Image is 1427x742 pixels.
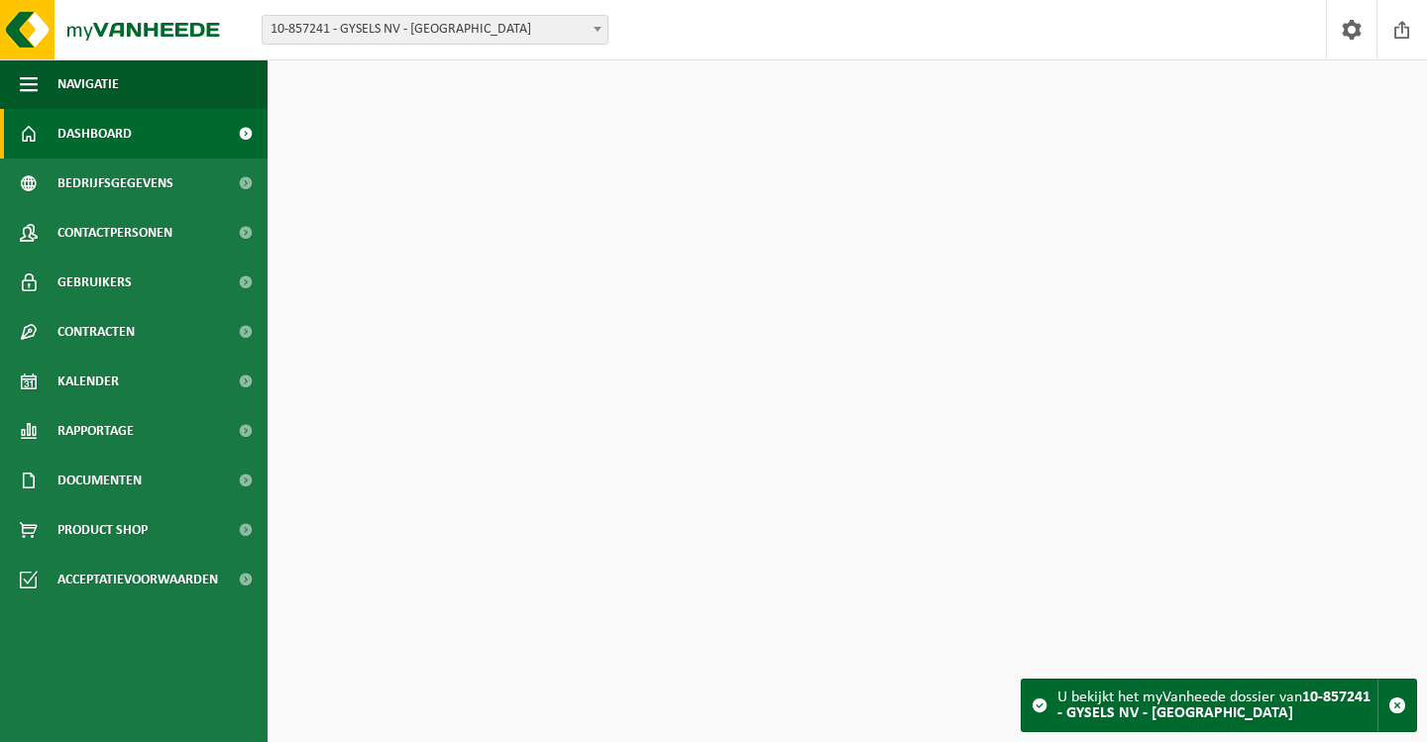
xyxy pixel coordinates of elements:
span: Gebruikers [57,258,132,307]
strong: 10-857241 - GYSELS NV - [GEOGRAPHIC_DATA] [1057,689,1371,721]
span: Acceptatievoorwaarden [57,555,218,604]
span: Contracten [57,307,135,357]
iframe: chat widget [10,698,331,742]
span: Bedrijfsgegevens [57,159,173,208]
span: Contactpersonen [57,208,172,258]
span: 10-857241 - GYSELS NV - VEURNE [263,16,607,44]
span: Product Shop [57,505,148,555]
span: Kalender [57,357,119,406]
span: Dashboard [57,109,132,159]
span: Documenten [57,456,142,505]
div: U bekijkt het myVanheede dossier van [1057,680,1377,731]
span: Navigatie [57,59,119,109]
span: 10-857241 - GYSELS NV - VEURNE [262,15,608,45]
span: Rapportage [57,406,134,456]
